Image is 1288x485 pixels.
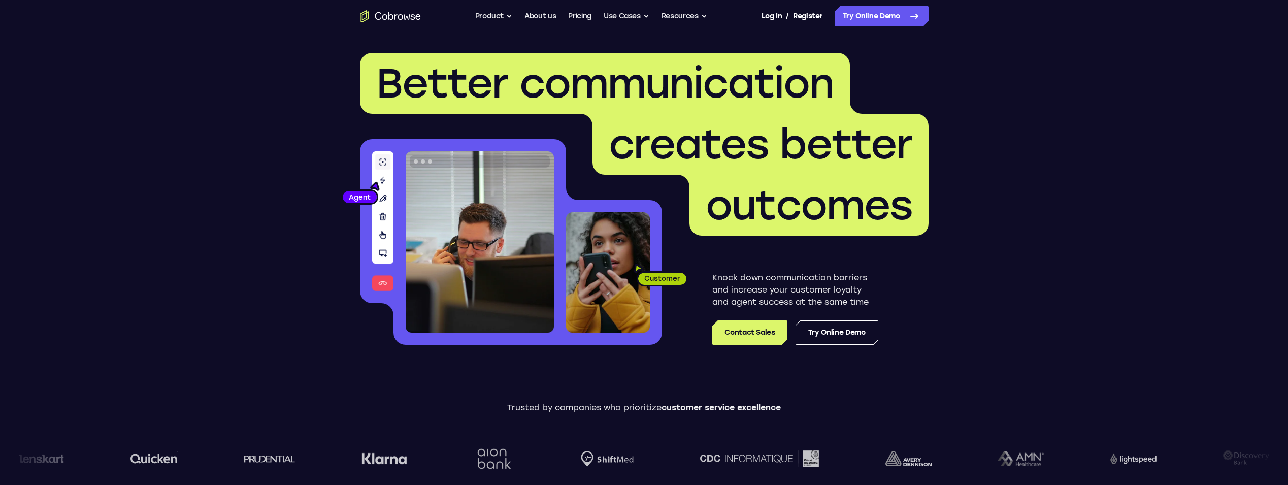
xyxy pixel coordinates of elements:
img: CDC Informatique [700,450,818,466]
img: Klarna [361,452,407,465]
a: Go to the home page [360,10,421,22]
a: Log In [762,6,782,26]
span: / [786,10,789,22]
a: Try Online Demo [835,6,929,26]
a: About us [524,6,556,26]
img: Shiftmed [580,451,633,467]
img: quicken [129,450,177,466]
span: Better communication [376,59,834,108]
img: A customer support agent talking on the phone [406,151,554,333]
p: Knock down communication barriers and increase your customer loyalty and agent success at the sam... [712,272,878,308]
span: customer service excellence [662,403,781,412]
img: AMN Healthcare [997,451,1043,467]
img: A customer holding their phone [566,212,650,333]
img: Lightspeed [1109,453,1155,464]
span: creates better [609,120,912,169]
span: outcomes [706,181,912,230]
img: prudential [243,455,294,463]
button: Use Cases [604,6,649,26]
button: Product [475,6,513,26]
a: Try Online Demo [796,320,878,345]
button: Resources [662,6,707,26]
a: Contact Sales [712,320,787,345]
img: avery-dennison [884,451,931,466]
a: Register [793,6,822,26]
img: Aion Bank [473,438,514,479]
a: Pricing [568,6,591,26]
